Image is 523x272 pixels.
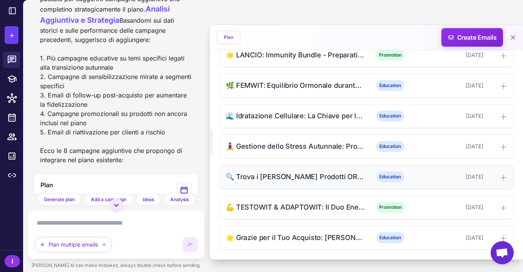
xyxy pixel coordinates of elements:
[40,4,172,25] span: Analisi Aggiuntiva e Strategia
[170,196,189,203] span: Analysis
[40,180,53,190] span: Plan
[376,111,404,121] span: Education
[376,50,405,60] span: Promotion
[34,237,112,252] button: Plan multiple emails
[376,80,404,91] span: Education
[416,173,484,181] div: [DATE]
[226,111,365,121] div: 🌊 Idratazione Cellulare: La Chiave per la Transizione Stagionale
[376,171,404,182] span: Education
[84,193,133,206] button: Add a campaign
[376,232,404,243] span: Education
[491,241,514,264] a: Aprire la chat
[40,191,71,200] span: Plan artifact
[416,81,484,90] div: [DATE]
[226,171,365,182] div: 🔍 Trova i [PERSON_NAME] Prodotti ORBIS Ideali per l'Autunno
[416,112,484,120] div: [DATE]
[376,141,404,152] span: Education
[34,174,198,206] button: View generated Plan
[9,29,14,41] span: +
[164,193,195,206] button: Analysis
[5,26,18,44] button: +
[226,232,365,243] div: 🌟 Grazie per il Tuo Acquisto: [PERSON_NAME] i Risultati
[226,202,365,212] div: 💪 TESTOWIT & ADAPTOWIT: Il Duo Energetico per l'Autunno
[226,50,365,60] div: 🌟 LANCIO: Immunity Bundle - Preparati all'Autunno (-20% EXTRA)
[37,193,81,206] button: Generate plan
[416,51,484,59] div: [DATE]
[5,255,20,267] div: I
[416,203,484,212] div: [DATE]
[44,196,75,203] span: Generate plan
[416,142,484,151] div: [DATE]
[226,80,365,91] div: 🌿 FEMWIT: Equilibrio Ormonale durante la Transizione Stagionale
[376,202,405,213] span: Promotion
[136,193,161,206] button: Ideas
[142,196,154,203] span: Ideas
[416,233,484,242] div: [DATE]
[439,28,506,47] span: Create Emails
[218,32,240,43] button: Plan
[91,196,126,203] span: Add a campaign
[28,259,205,272] div: [PERSON_NAME] AI can make mistakes, always double check before sending.
[226,141,365,151] div: 🧘‍♀️ Gestione dello Stress Autunnale: Protocollo Mente-Corpo
[441,28,503,47] button: Create Emails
